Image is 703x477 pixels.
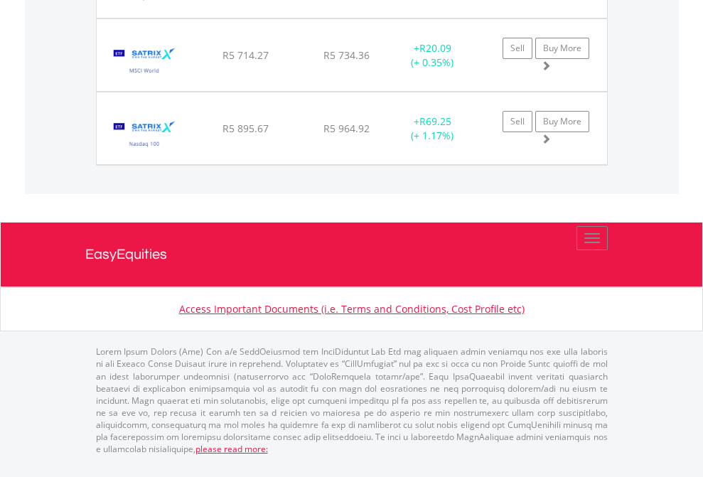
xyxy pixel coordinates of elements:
p: Lorem Ipsum Dolors (Ame) Con a/e SeddOeiusmod tem InciDiduntut Lab Etd mag aliquaen admin veniamq... [96,345,608,455]
a: please read more: [195,443,268,455]
a: EasyEquities [85,223,618,286]
a: Buy More [535,111,589,132]
span: R20.09 [419,41,451,55]
div: + (+ 0.35%) [388,41,477,70]
a: Buy More [535,38,589,59]
img: EQU.ZA.STXWDM.png [104,37,186,87]
span: R5 734.36 [323,48,370,62]
span: R69.25 [419,114,451,128]
a: Sell [503,38,532,59]
img: EQU.ZA.STXNDQ.png [104,110,186,161]
div: + (+ 1.17%) [388,114,477,143]
span: R5 964.92 [323,122,370,135]
a: Sell [503,111,532,132]
a: Access Important Documents (i.e. Terms and Conditions, Cost Profile etc) [179,302,525,316]
span: R5 714.27 [222,48,269,62]
span: R5 895.67 [222,122,269,135]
